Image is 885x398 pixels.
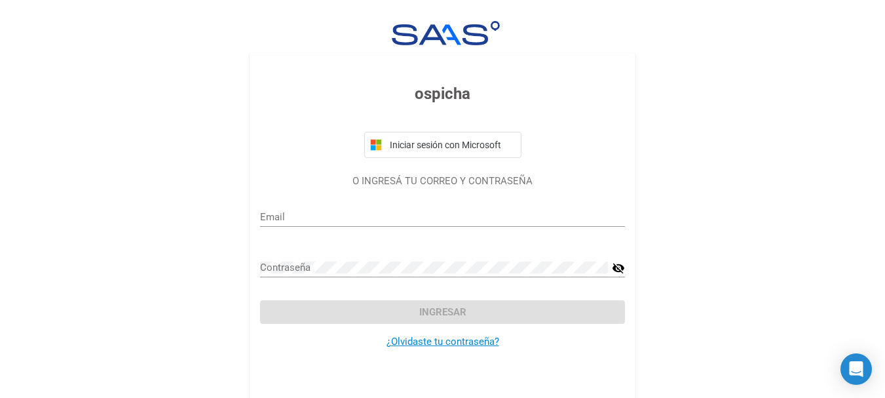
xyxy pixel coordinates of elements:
[840,353,872,385] div: Open Intercom Messenger
[260,300,625,324] button: Ingresar
[260,82,625,106] h3: ospicha
[260,174,625,189] p: O INGRESÁ TU CORREO Y CONTRASEÑA
[419,306,466,318] span: Ingresar
[364,132,521,158] button: Iniciar sesión con Microsoft
[612,260,625,276] mat-icon: visibility_off
[387,140,516,150] span: Iniciar sesión con Microsoft
[386,336,499,348] a: ¿Olvidaste tu contraseña?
